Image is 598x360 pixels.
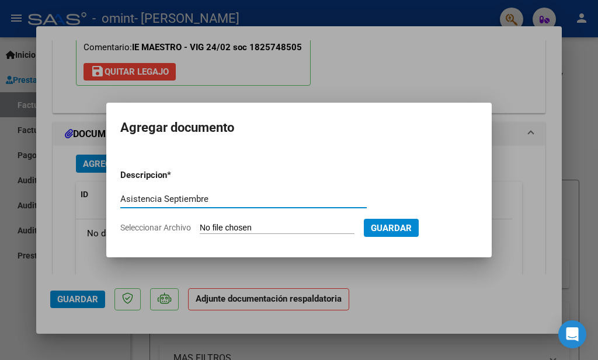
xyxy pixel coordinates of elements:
button: Guardar [364,219,419,237]
span: Guardar [371,223,412,233]
span: Seleccionar Archivo [120,223,191,232]
p: Descripcion [120,169,228,182]
div: Open Intercom Messenger [558,320,586,348]
h2: Agregar documento [120,117,478,139]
